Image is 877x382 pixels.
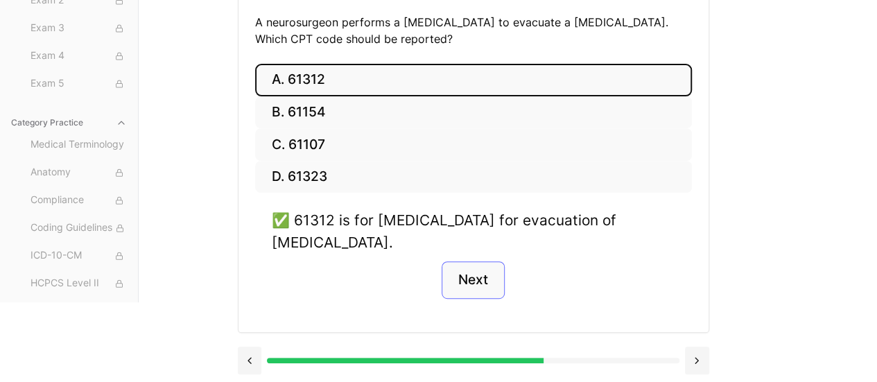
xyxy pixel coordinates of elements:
button: D. 61323 [255,161,692,193]
button: A. 61312 [255,64,692,96]
span: Coding Guidelines [31,220,127,236]
button: Exam 5 [25,73,132,95]
span: Exam 3 [31,21,127,36]
span: Medical Terminology [31,137,127,153]
span: ICD-10-CM [31,248,127,263]
button: HCPCS Level II [25,272,132,295]
button: Exam 4 [25,45,132,67]
button: Category Practice [6,112,132,134]
span: Exam 5 [31,76,127,92]
span: Anatomy [31,165,127,180]
p: A neurosurgeon performs a [MEDICAL_DATA] to evacuate a [MEDICAL_DATA]. Which CPT code should be r... [255,14,692,47]
button: Anatomy [25,162,132,184]
span: Compliance [31,193,127,208]
button: ICD-10-CM [25,245,132,267]
span: Exam 4 [31,49,127,64]
div: ✅ 61312 is for [MEDICAL_DATA] for evacuation of [MEDICAL_DATA]. [272,209,675,252]
button: C. 61107 [255,128,692,161]
span: HCPCS Level II [31,276,127,291]
button: Medical Terminology [25,134,132,156]
button: Exam 3 [25,17,132,40]
button: Next [442,261,505,299]
button: Coding Guidelines [25,217,132,239]
button: Compliance [25,189,132,211]
button: B. 61154 [255,96,692,129]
